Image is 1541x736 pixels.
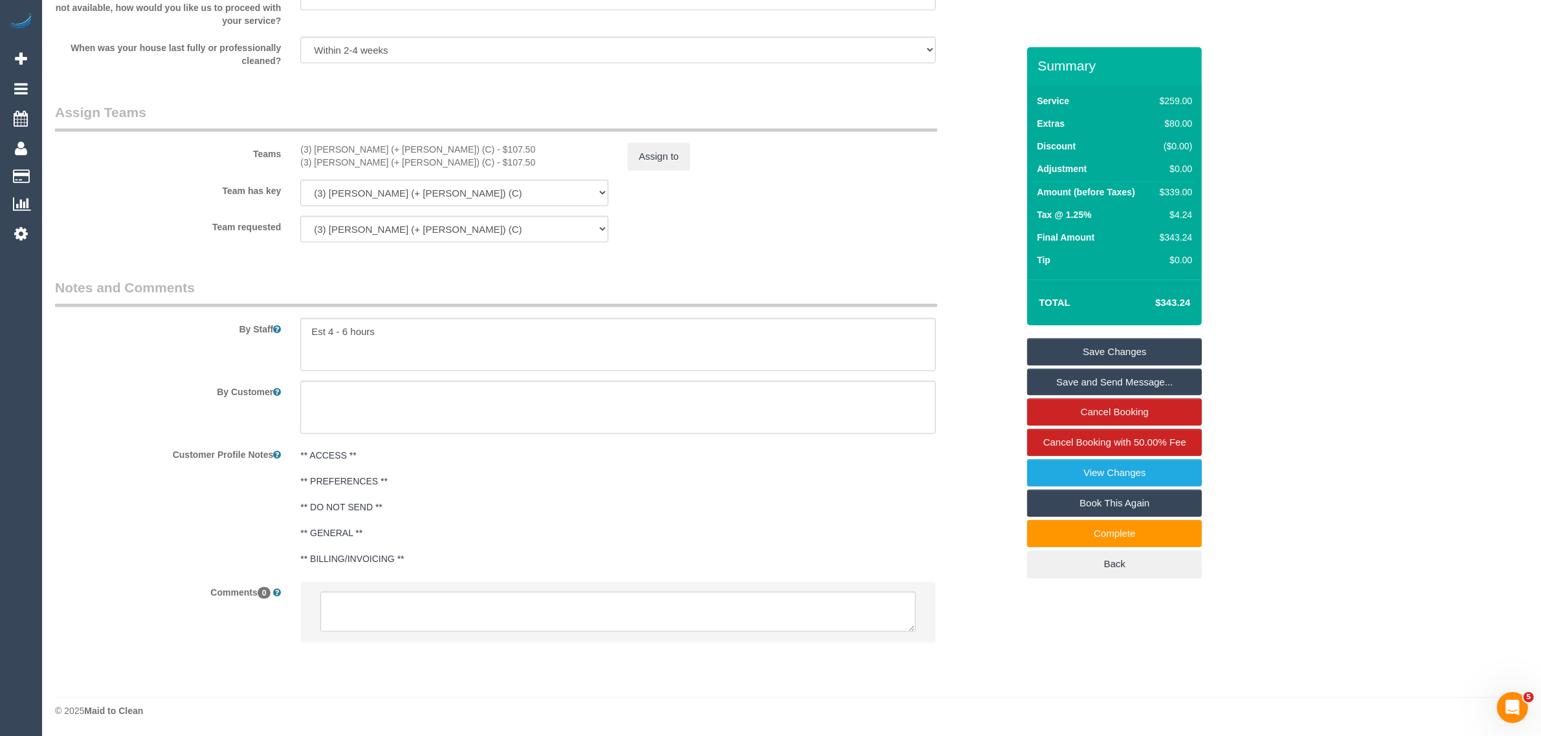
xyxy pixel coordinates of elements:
[1027,550,1202,578] a: Back
[1037,254,1050,266] label: Tip
[45,180,291,197] label: Team has key
[45,216,291,233] label: Team requested
[1037,162,1087,175] label: Adjustment
[1037,186,1135,199] label: Amount (before Taxes)
[8,13,34,31] img: Automaid Logo
[300,143,608,156] div: 1 hour x $107.50/hour
[1037,58,1195,73] h3: Summary
[1037,94,1069,107] label: Service
[1027,369,1202,396] a: Save and Send Message...
[1155,140,1192,153] div: ($0.00)
[1155,231,1192,244] div: $343.24
[300,156,608,169] div: 1 hour x $107.50/hour
[1037,140,1076,153] label: Discount
[258,587,271,599] span: 0
[1027,459,1202,486] a: View Changes
[1037,208,1091,221] label: Tax @ 1.25%
[45,381,291,398] label: By Customer
[1027,338,1202,365] a: Save Changes
[1155,186,1192,199] div: $339.00
[1039,297,1070,308] strong: Total
[1497,692,1528,723] iframe: Intercom live chat
[1027,429,1202,456] a: Cancel Booking with 50.00% Fee
[1116,298,1190,308] h4: $343.24
[55,103,937,132] legend: Assign Teams
[1155,254,1192,266] div: $0.00
[45,318,291,336] label: By Staff
[1027,520,1202,547] a: Complete
[45,37,291,67] label: When was your house last fully or professionally cleaned?
[1027,398,1202,426] a: Cancel Booking
[1037,117,1065,130] label: Extras
[1155,162,1192,175] div: $0.00
[45,581,291,599] label: Comments
[1155,208,1192,221] div: $4.24
[1524,692,1534,702] span: 5
[1043,437,1186,448] span: Cancel Booking with 50.00% Fee
[55,278,937,307] legend: Notes and Comments
[1155,94,1192,107] div: $259.00
[84,706,143,716] strong: Maid to Clean
[1037,231,1094,244] label: Final Amount
[1027,490,1202,517] a: Book This Again
[45,143,291,160] label: Teams
[1155,117,1192,130] div: $80.00
[55,704,1528,717] div: © 2025
[45,444,291,461] label: Customer Profile Notes
[628,143,690,170] button: Assign to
